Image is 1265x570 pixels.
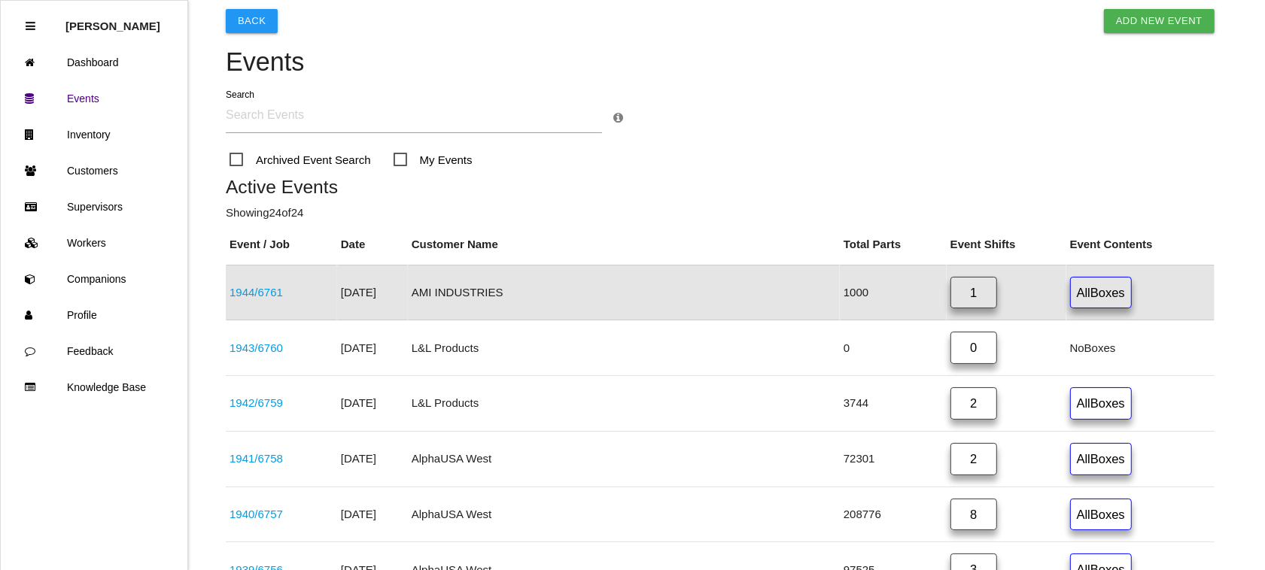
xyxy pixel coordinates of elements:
[408,225,840,265] th: Customer Name
[1,80,187,117] a: Events
[1,44,187,80] a: Dashboard
[840,376,947,432] td: 3744
[337,320,408,376] td: [DATE]
[1,189,187,225] a: Supervisors
[1066,320,1215,376] td: No Boxes
[408,487,840,542] td: AlphaUSA West
[337,376,408,432] td: [DATE]
[408,431,840,487] td: AlphaUSA West
[26,8,35,44] div: Close
[840,225,947,265] th: Total Parts
[337,431,408,487] td: [DATE]
[947,225,1066,265] th: Event Shifts
[226,205,1215,222] p: Showing 24 of 24
[950,499,997,531] a: 8
[230,341,283,354] a: 1943/6760
[1070,499,1132,531] a: AllBoxes
[230,286,283,299] a: 1944/6761
[1,297,187,333] a: Profile
[840,487,947,542] td: 208776
[226,225,337,265] th: Event / Job
[1,117,187,153] a: Inventory
[613,111,623,124] a: Search Info
[408,265,840,320] td: AMI INDUSTRIES
[394,150,473,169] span: My Events
[230,340,333,357] div: 68545120AD/121AD (537369 537371)
[337,225,408,265] th: Date
[65,8,160,32] p: Rosie Blandino
[950,387,997,420] a: 2
[230,450,333,468] div: S1873
[408,320,840,376] td: L&L Products
[337,265,408,320] td: [DATE]
[840,320,947,376] td: 0
[226,99,602,133] input: Search Events
[1070,443,1132,475] a: AllBoxes
[337,487,408,542] td: [DATE]
[408,376,840,432] td: L&L Products
[230,150,371,169] span: Archived Event Search
[1104,9,1215,33] a: Add New Event
[950,443,997,475] a: 2
[1,369,187,405] a: Knowledge Base
[1070,387,1132,420] a: AllBoxes
[840,265,947,320] td: 1000
[230,395,333,412] div: 68232622AC-B
[230,396,283,409] a: 1942/6759
[226,48,1215,77] h4: Events
[230,452,283,465] a: 1941/6758
[950,332,997,364] a: 0
[1,261,187,297] a: Companions
[230,284,333,302] div: 21018663
[226,88,254,102] label: Search
[226,9,278,33] button: Back
[230,508,283,520] a: 1940/6757
[1070,277,1132,309] a: AllBoxes
[1,225,187,261] a: Workers
[1,333,187,369] a: Feedback
[226,177,1215,197] h5: Active Events
[950,277,997,309] a: 1
[1066,225,1215,265] th: Event Contents
[230,506,333,523] div: K13360
[1,153,187,189] a: Customers
[840,431,947,487] td: 72301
